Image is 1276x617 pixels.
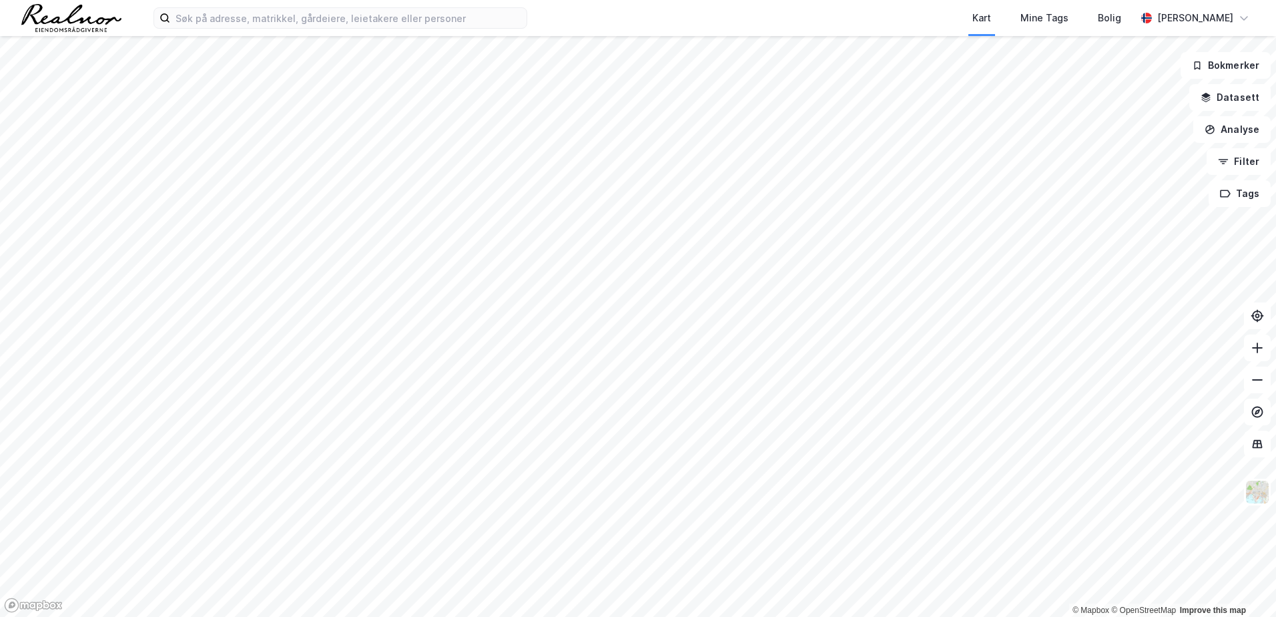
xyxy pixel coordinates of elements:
[1020,10,1068,26] div: Mine Tags
[1181,52,1271,79] button: Bokmerker
[1209,553,1276,617] iframe: Chat Widget
[1111,606,1176,615] a: OpenStreetMap
[1157,10,1233,26] div: [PERSON_NAME]
[1180,606,1246,615] a: Improve this map
[1245,479,1270,505] img: Z
[4,598,63,613] a: Mapbox homepage
[1209,553,1276,617] div: Kontrollprogram for chat
[1209,180,1271,207] button: Tags
[1207,148,1271,175] button: Filter
[1072,606,1109,615] a: Mapbox
[21,4,121,32] img: realnor-logo.934646d98de889bb5806.png
[1193,116,1271,143] button: Analyse
[1189,84,1271,111] button: Datasett
[972,10,991,26] div: Kart
[170,8,527,28] input: Søk på adresse, matrikkel, gårdeiere, leietakere eller personer
[1098,10,1121,26] div: Bolig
